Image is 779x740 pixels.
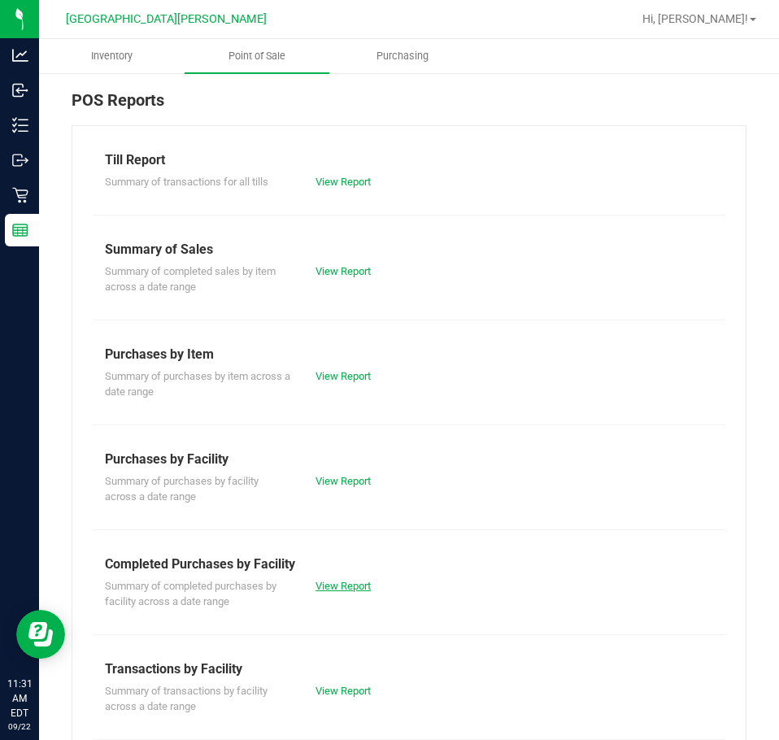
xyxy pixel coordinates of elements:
div: Till Report [105,150,713,170]
div: Completed Purchases by Facility [105,555,713,574]
a: View Report [316,475,371,487]
inline-svg: Retail [12,187,28,203]
div: Purchases by Facility [105,450,713,469]
a: View Report [316,370,371,382]
a: View Report [316,265,371,277]
div: POS Reports [72,88,746,125]
iframe: Resource center [16,610,65,659]
span: Summary of purchases by item across a date range [105,370,290,398]
p: 11:31 AM EDT [7,677,32,720]
a: Purchasing [329,39,475,73]
inline-svg: Inventory [12,117,28,133]
span: Summary of completed purchases by facility across a date range [105,580,276,608]
inline-svg: Outbound [12,152,28,168]
span: Hi, [PERSON_NAME]! [642,12,748,25]
span: Summary of transactions for all tills [105,176,268,188]
div: Summary of Sales [105,240,713,259]
a: View Report [316,580,371,592]
a: Point of Sale [185,39,330,73]
span: Summary of purchases by facility across a date range [105,475,259,503]
span: [GEOGRAPHIC_DATA][PERSON_NAME] [66,12,267,26]
span: Summary of transactions by facility across a date range [105,685,268,713]
a: View Report [316,176,371,188]
div: Purchases by Item [105,345,713,364]
inline-svg: Analytics [12,47,28,63]
span: Purchasing [355,49,450,63]
span: Summary of completed sales by item across a date range [105,265,276,294]
a: View Report [316,685,371,697]
inline-svg: Reports [12,222,28,238]
span: Point of Sale [207,49,307,63]
span: Inventory [69,49,154,63]
div: Transactions by Facility [105,659,713,679]
p: 09/22 [7,720,32,733]
inline-svg: Inbound [12,82,28,98]
a: Inventory [39,39,185,73]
